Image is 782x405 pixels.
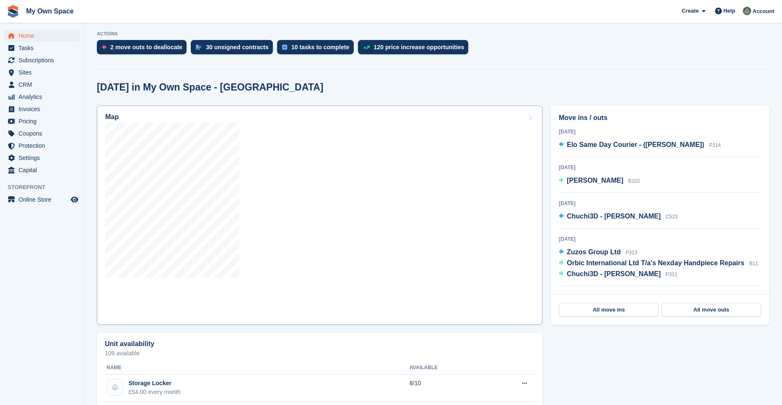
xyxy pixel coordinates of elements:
span: Storefront [8,183,84,192]
div: [DATE] [559,128,761,136]
th: Name [105,361,410,375]
span: Invoices [19,103,69,115]
span: Sites [19,67,69,78]
div: [DATE] [559,235,761,243]
span: Zuzos Group Ltd [567,248,621,256]
span: Tasks [19,42,69,54]
td: 8/10 [410,375,486,402]
span: Pricing [19,115,69,127]
span: Chuchi3D - [PERSON_NAME] [567,270,661,277]
a: Chuchi3D - [PERSON_NAME] P311 [559,269,678,280]
img: Lucy Parry [743,7,751,15]
span: Elo Same Day Courier - ([PERSON_NAME]) [567,141,704,148]
span: Account [753,7,774,16]
a: Chuchi3D - [PERSON_NAME] C523 [559,211,678,222]
div: [DATE] [559,200,761,207]
span: Capital [19,164,69,176]
span: Coupons [19,128,69,139]
a: menu [4,91,80,103]
span: Home [19,30,69,42]
span: Chuchi3D - [PERSON_NAME] [567,213,661,220]
a: 30 unsigned contracts [191,40,277,59]
span: P313 [625,250,637,256]
img: stora-icon-8386f47178a22dfd0bd8f6a31ec36ba5ce8667c1dd55bd0f319d3a0aa187defe.svg [7,5,19,18]
span: Help [723,7,735,15]
a: menu [4,42,80,54]
a: Map [97,106,542,325]
img: price_increase_opportunities-93ffe204e8149a01c8c9dc8f82e8f89637d9d84a8eef4429ea346261dce0b2c0.svg [363,45,370,49]
span: Create [682,7,699,15]
div: [DATE] [559,293,761,301]
span: Orbic International Ltd T/a's Nexday Handpiece Repairs [567,259,745,266]
div: 120 price increase opportunities [374,44,464,51]
p: ACTIONS [97,31,769,37]
img: contract_signature_icon-13c848040528278c33f63329250d36e43548de30e8caae1d1a13099fd9432cc5.svg [196,45,202,50]
h2: Map [105,113,119,121]
a: menu [4,164,80,176]
span: Settings [19,152,69,164]
a: menu [4,152,80,164]
span: [PERSON_NAME] [567,177,623,184]
a: menu [4,79,80,91]
div: Storage Locker [128,379,181,388]
span: P311 [666,272,678,277]
a: Orbic International Ltd T/a's Nexday Handpiece Repairs B11 [559,258,758,269]
a: [PERSON_NAME] B102 [559,176,640,187]
a: menu [4,128,80,139]
a: All move outs [662,303,761,317]
a: menu [4,30,80,42]
span: Subscriptions [19,54,69,66]
span: Protection [19,140,69,152]
img: task-75834270c22a3079a89374b754ae025e5fb1db73e45f91037f5363f120a921f8.svg [282,45,287,50]
span: CRM [19,79,69,91]
a: menu [4,67,80,78]
th: Available [410,361,486,375]
h2: Move ins / outs [559,113,761,123]
div: £54.00 every month [128,388,181,397]
a: menu [4,54,80,66]
span: Online Store [19,194,69,205]
span: C523 [666,214,678,220]
a: All move ins [559,303,658,317]
a: menu [4,194,80,205]
a: 10 tasks to complete [277,40,358,59]
img: blank-unit-type-icon-ffbac7b88ba66c5e286b0e438baccc4b9c83835d4c34f86887a83fc20ec27e7b.svg [107,379,123,395]
a: Preview store [69,195,80,205]
h2: Unit availability [105,340,154,348]
a: menu [4,103,80,115]
span: P314 [709,142,721,148]
a: menu [4,115,80,127]
span: B11 [749,261,758,266]
a: 120 price increase opportunities [358,40,473,59]
p: 109 available [105,350,534,356]
a: Zuzos Group Ltd P313 [559,247,637,258]
div: 2 move outs to deallocate [110,44,182,51]
div: [DATE] [559,164,761,171]
div: 10 tasks to complete [291,44,350,51]
a: menu [4,140,80,152]
span: B102 [628,178,640,184]
a: 2 move outs to deallocate [97,40,191,59]
span: Analytics [19,91,69,103]
a: Elo Same Day Courier - ([PERSON_NAME]) P314 [559,140,721,151]
a: My Own Space [23,4,77,18]
div: 30 unsigned contracts [206,44,269,51]
h2: [DATE] in My Own Space - [GEOGRAPHIC_DATA] [97,82,323,93]
img: move_outs_to_deallocate_icon-f764333ba52eb49d3ac5e1228854f67142a1ed5810a6f6cc68b1a99e826820c5.svg [102,45,106,50]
